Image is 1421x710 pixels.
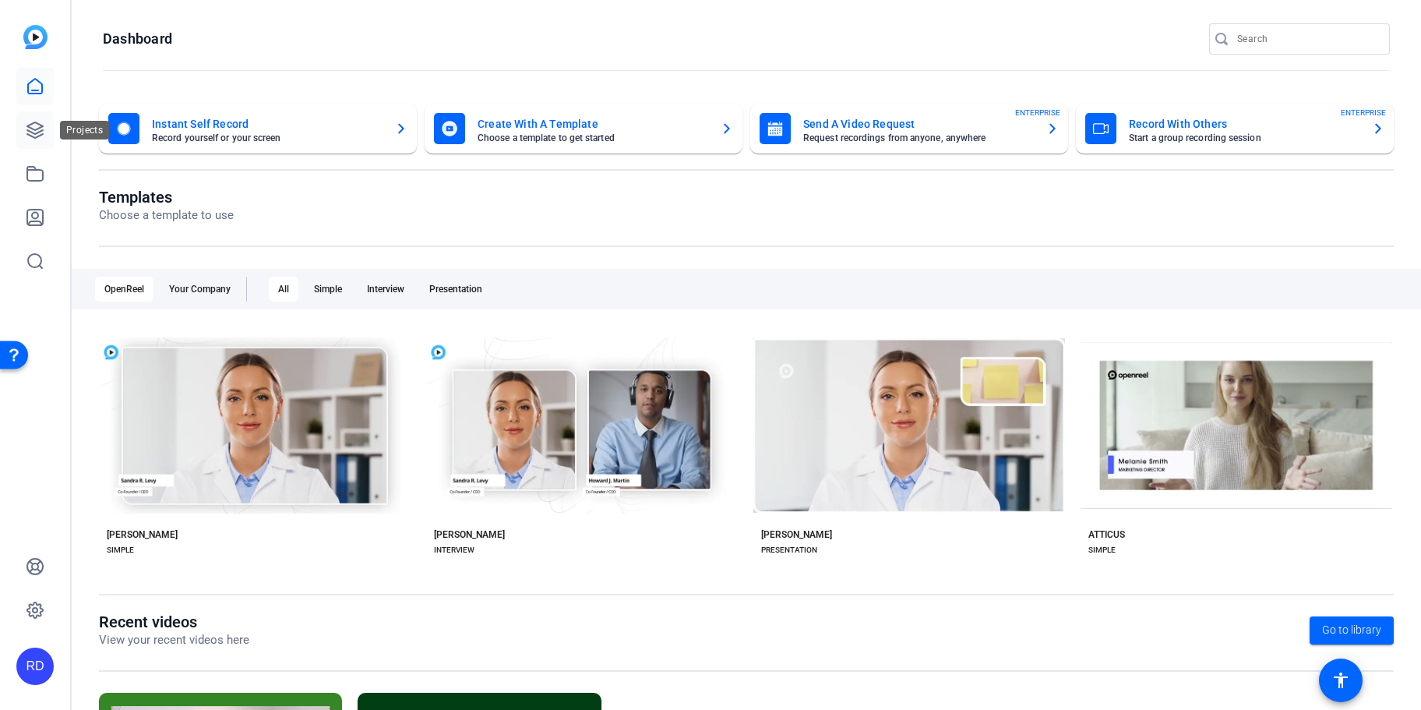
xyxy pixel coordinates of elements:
mat-card-subtitle: Request recordings from anyone, anywhere [803,133,1034,143]
div: All [269,277,298,302]
div: Your Company [160,277,240,302]
img: blue-gradient.svg [23,25,48,49]
div: Projects [60,121,109,140]
h1: Templates [99,188,234,207]
h1: Recent videos [99,613,249,631]
span: Go to library [1322,622,1381,638]
input: Search [1237,30,1377,48]
div: [PERSON_NAME] [107,528,178,541]
div: [PERSON_NAME] [434,528,505,541]
div: RD [16,648,54,685]
mat-icon: accessibility [1331,671,1350,690]
p: Choose a template to use [99,207,234,224]
mat-card-title: Instant Self Record [152,115,383,133]
div: Interview [358,277,414,302]
button: Instant Self RecordRecord yourself or your screen [99,104,417,154]
span: ENTERPRISE [1341,107,1386,118]
div: OpenReel [95,277,153,302]
a: Go to library [1310,616,1394,645]
mat-card-subtitle: Start a group recording session [1129,133,1359,143]
p: View your recent videos here [99,631,249,649]
button: Create With A TemplateChoose a template to get started [425,104,742,154]
div: SIMPLE [107,544,134,556]
mat-card-subtitle: Choose a template to get started [478,133,708,143]
mat-card-title: Create With A Template [478,115,708,133]
button: Record With OthersStart a group recording sessionENTERPRISE [1076,104,1394,154]
mat-card-title: Send A Video Request [803,115,1034,133]
div: ATTICUS [1088,528,1125,541]
div: PRESENTATION [761,544,817,556]
div: SIMPLE [1088,544,1116,556]
div: Simple [305,277,351,302]
span: ENTERPRISE [1015,107,1060,118]
mat-card-subtitle: Record yourself or your screen [152,133,383,143]
button: Send A Video RequestRequest recordings from anyone, anywhereENTERPRISE [750,104,1068,154]
div: Presentation [420,277,492,302]
mat-card-title: Record With Others [1129,115,1359,133]
div: INTERVIEW [434,544,474,556]
h1: Dashboard [103,30,172,48]
div: [PERSON_NAME] [761,528,832,541]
